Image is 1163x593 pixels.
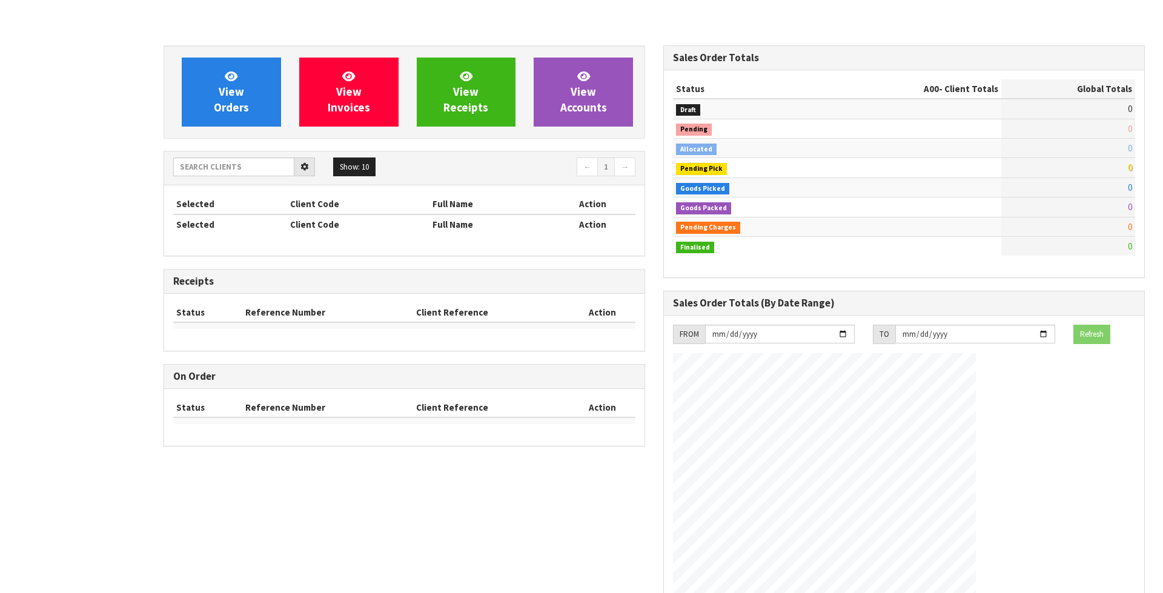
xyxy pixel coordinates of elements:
th: Status [173,303,242,322]
span: 0 [1128,103,1132,114]
th: Selected [173,194,287,214]
a: ← [577,157,598,177]
th: Action [569,303,635,322]
h3: On Order [173,371,635,382]
span: Pending [676,124,712,136]
th: Action [549,214,635,234]
span: Allocated [676,144,717,156]
th: Action [569,398,635,417]
a: ViewAccounts [534,58,633,127]
span: Pending Charges [676,222,740,234]
button: Refresh [1073,325,1110,344]
span: 0 [1128,182,1132,193]
span: 0 [1128,201,1132,213]
th: Status [673,79,826,99]
span: 0 [1128,221,1132,233]
nav: Page navigation [413,157,635,179]
span: Goods Packed [676,202,731,214]
th: Action [549,194,635,214]
span: View Orders [214,69,249,114]
span: View Accounts [560,69,607,114]
a: 1 [597,157,615,177]
th: Client Reference [413,398,569,417]
span: 0 [1128,240,1132,252]
th: Status [173,398,242,417]
span: View Receipts [443,69,488,114]
th: - Client Totals [826,79,1001,99]
span: Goods Picked [676,183,729,195]
a: → [614,157,635,177]
th: Selected [173,214,287,234]
th: Reference Number [242,303,414,322]
th: Full Name [429,194,549,214]
span: 0 [1128,142,1132,154]
span: 0 [1128,123,1132,134]
th: Client Code [287,214,429,234]
span: Finalised [676,242,714,254]
th: Client Reference [413,303,569,322]
button: Show: 10 [333,157,376,177]
h3: Sales Order Totals [673,52,1135,64]
a: ViewOrders [182,58,281,127]
input: Search clients [173,157,294,176]
span: A00 [924,83,939,94]
th: Full Name [429,214,549,234]
h3: Sales Order Totals (By Date Range) [673,297,1135,309]
span: View Invoices [328,69,370,114]
div: TO [873,325,895,344]
a: ViewReceipts [417,58,516,127]
th: Reference Number [242,398,414,417]
span: 0 [1128,162,1132,173]
th: Global Totals [1001,79,1135,99]
th: Client Code [287,194,429,214]
h3: Receipts [173,276,635,287]
a: ViewInvoices [299,58,399,127]
span: Draft [676,104,700,116]
div: FROM [673,325,705,344]
span: Pending Pick [676,163,727,175]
